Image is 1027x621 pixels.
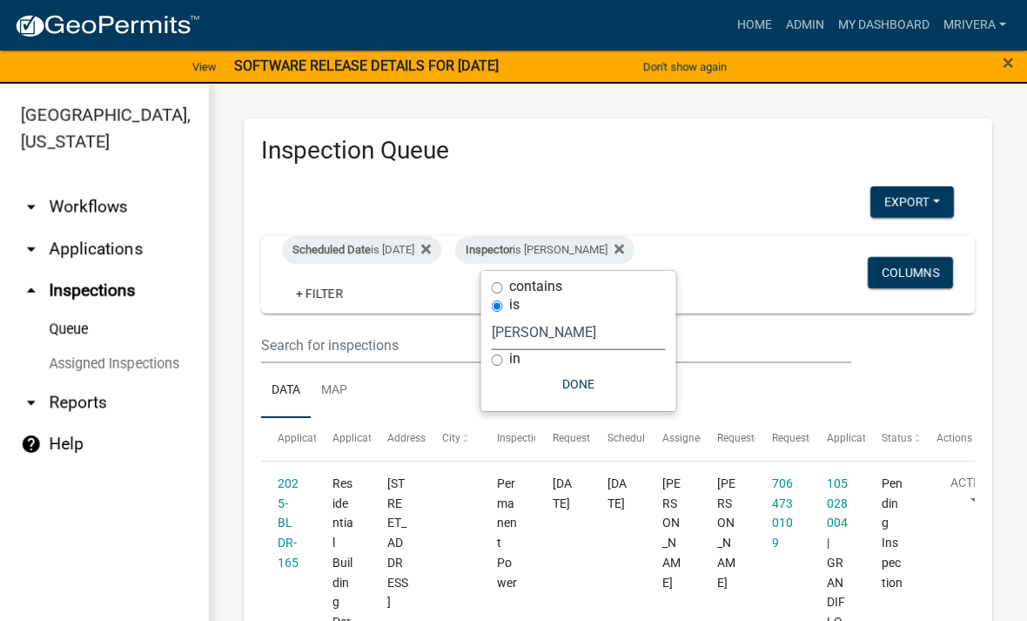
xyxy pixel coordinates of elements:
[21,197,42,218] i: arrow_drop_down
[316,418,371,460] datatable-header-cell: Application Type
[920,418,975,460] datatable-header-cell: Actions
[455,236,634,264] div: is [PERSON_NAME]
[261,136,975,165] h3: Inspection Queue
[701,418,755,460] datatable-header-cell: Requestor Name
[387,432,426,444] span: Address
[185,52,224,81] a: View
[282,278,357,309] a: + Filter
[865,418,920,460] datatable-header-cell: Status
[882,432,912,444] span: Status
[772,476,793,550] a: 7064730109
[371,418,426,460] datatable-header-cell: Address
[772,432,852,444] span: Requestor Phone
[21,434,42,455] i: help
[717,432,795,444] span: Requestor Name
[261,418,316,460] datatable-header-cell: Application
[509,352,520,366] label: in
[426,418,480,460] datatable-header-cell: City
[278,432,332,444] span: Application
[590,418,645,460] datatable-header-cell: Scheduled Time
[882,476,903,590] span: Pending Inspection
[810,418,865,460] datatable-header-cell: Application Description
[311,363,358,419] a: Map
[936,9,1013,42] a: mrivera
[261,327,851,363] input: Search for inspections
[21,392,42,413] i: arrow_drop_down
[535,418,590,460] datatable-header-cell: Requested Date
[480,418,535,460] datatable-header-cell: Inspection Type
[868,257,953,288] button: Columns
[497,432,571,444] span: Inspection Type
[332,432,412,444] span: Application Type
[497,476,517,590] span: Permanent Power
[387,476,408,610] span: 372 WARDS CHAPEL RD
[936,432,972,444] span: Actions
[755,418,810,460] datatable-header-cell: Requestor Phone
[509,298,520,312] label: is
[662,432,752,444] span: Assigned Inspector
[492,368,666,400] button: Done
[261,363,311,419] a: Data
[827,476,848,530] a: 105 028004
[662,476,681,590] span: Michele Rivera
[607,474,629,514] div: [DATE]
[278,476,299,570] a: 2025-BLDR-165
[21,280,42,301] i: arrow_drop_up
[730,9,779,42] a: Home
[553,476,572,510] span: 10/06/2025
[1003,51,1014,75] span: ×
[831,9,936,42] a: My Dashboard
[21,239,42,260] i: arrow_drop_down
[779,9,831,42] a: Admin
[1003,52,1014,73] button: Close
[827,432,936,444] span: Application Description
[553,432,626,444] span: Requested Date
[936,474,1008,517] button: Action
[234,57,499,74] strong: SOFTWARE RELEASE DETAILS FOR [DATE]
[636,52,734,81] button: Don't show again
[717,476,735,590] span: Stephen Kitchen
[466,243,513,256] span: Inspector
[282,236,441,264] div: is [DATE]
[442,432,460,444] span: City
[607,432,682,444] span: Scheduled Time
[645,418,700,460] datatable-header-cell: Assigned Inspector
[292,243,371,256] span: Scheduled Date
[870,186,954,218] button: Export
[509,280,562,294] label: contains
